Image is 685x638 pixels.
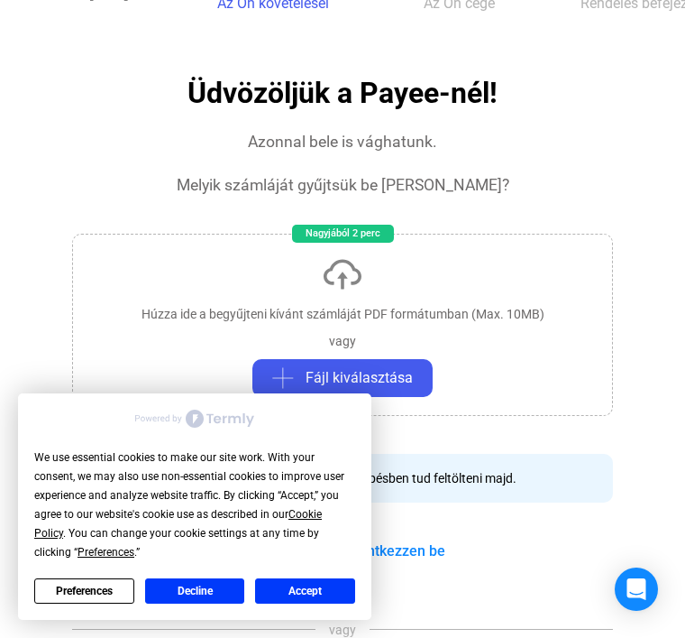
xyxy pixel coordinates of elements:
img: plus-grey [272,367,294,389]
button: Accept [255,578,355,604]
button: Preferences [34,578,134,604]
div: Melyik számláját gyűjtsük be [PERSON_NAME]? [177,174,509,196]
h1: Üdvözöljük a Payee-nél! [187,78,498,109]
div: vagy [329,332,356,350]
div: Azonnal bele is vághatunk. [248,131,437,153]
img: upload-cloud [321,253,364,296]
div: Nagyjából 2 perc [292,225,394,243]
div: Húzza ide a begyűjteni kívánt számláját PDF formátumban (Max. 10MB) [142,305,544,323]
div: Cookie Consent Prompt [18,393,371,620]
div: Open Intercom Messenger [615,568,658,611]
button: Decline [145,578,245,604]
a: Jelentkezzen be [339,542,445,559]
img: Powered by Termly [135,410,254,428]
span: Preferences [78,546,134,559]
span: Fájl kiválasztása [306,367,413,389]
button: plus-greyFájl kiválasztása [252,359,433,397]
span: Cookie Policy [34,508,322,540]
div: We use essential cookies to make our site work. With your consent, we may also use non-essential ... [34,448,355,562]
